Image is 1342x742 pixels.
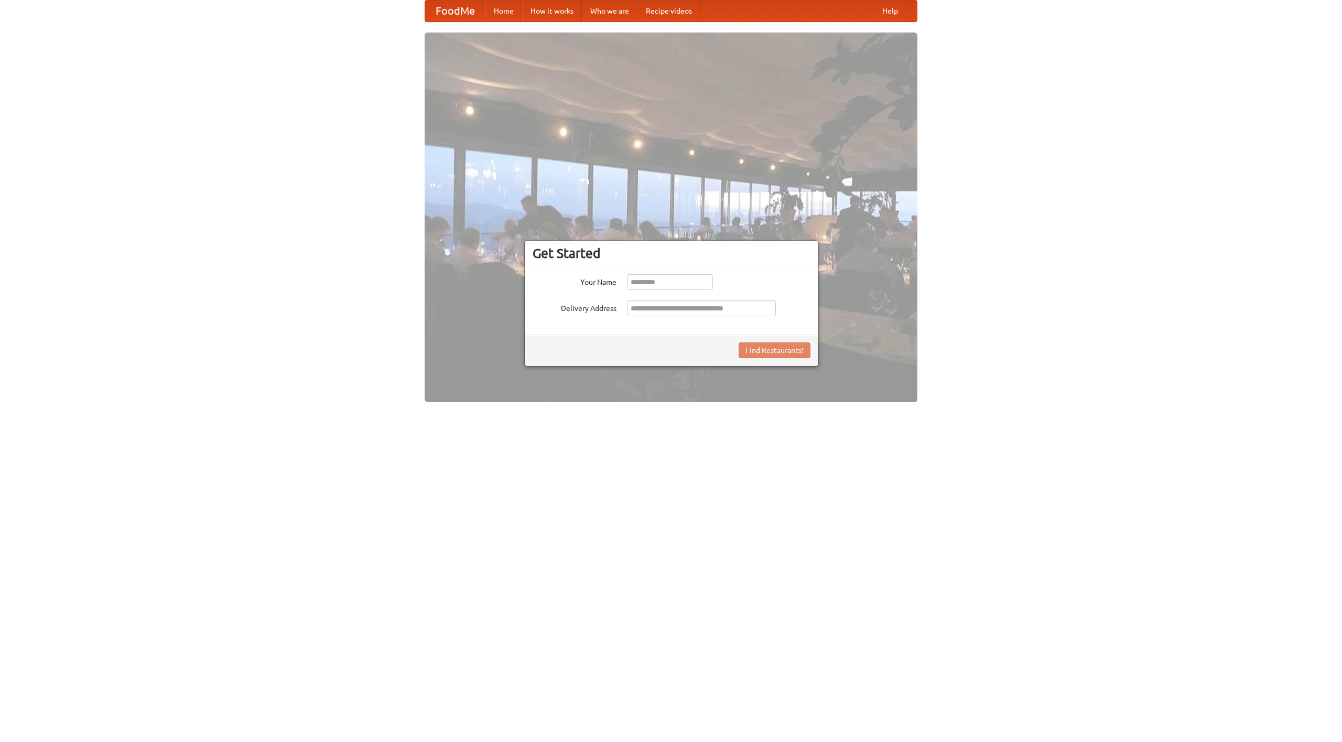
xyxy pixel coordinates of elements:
a: Recipe videos [637,1,700,21]
a: Who we are [582,1,637,21]
button: Find Restaurants! [739,342,810,358]
a: Home [485,1,522,21]
label: Your Name [533,274,616,287]
a: FoodMe [425,1,485,21]
a: Help [874,1,906,21]
a: How it works [522,1,582,21]
label: Delivery Address [533,300,616,314]
h3: Get Started [533,245,810,261]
